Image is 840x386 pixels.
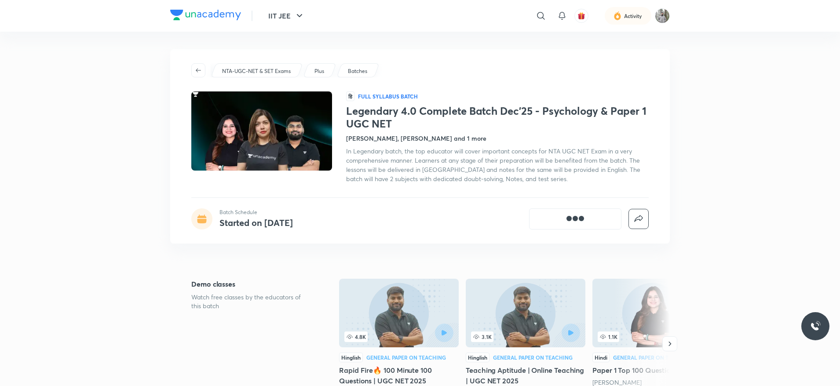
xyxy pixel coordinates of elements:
div: Hindi [592,353,610,362]
p: Plus [314,67,324,75]
a: Batches [347,67,369,75]
h4: [PERSON_NAME], [PERSON_NAME] and 1 more [346,134,486,143]
span: हि [346,91,354,101]
div: Hinglish [466,353,489,362]
div: General Paper on Teaching [613,355,693,360]
h5: Teaching Aptitude | Online Teaching | UGC NET 2025 [466,365,585,386]
p: Full Syllabus Batch [358,93,418,100]
p: Batch Schedule [219,208,293,216]
p: Watch free classes by the educators of this batch [191,293,311,310]
a: Company Logo [170,10,241,22]
h5: Demo classes [191,279,311,289]
span: 3.1K [471,331,493,342]
p: NTA-UGC-NET & SET Exams [222,67,291,75]
h1: Legendary 4.0 Complete Batch Dec'25 - Psychology & Paper 1 UGC NET [346,105,649,130]
h5: Paper 1 Top 100 Question series [592,365,712,375]
span: 1.1K [598,331,619,342]
p: Batches [348,67,367,75]
img: Company Logo [170,10,241,20]
button: [object Object] [529,208,621,229]
img: Thumbnail [190,91,333,171]
h4: Started on [DATE] [219,217,293,229]
span: 4.8K [344,331,368,342]
button: IIT JEE [263,7,310,25]
a: NTA-UGC-NET & SET Exams [221,67,292,75]
img: Koushik Dhenki [655,8,670,23]
div: General Paper on Teaching [493,355,573,360]
button: avatar [574,9,588,23]
a: Plus [313,67,326,75]
div: General Paper on Teaching [366,355,446,360]
img: avatar [577,12,585,20]
span: In Legendary batch, the top educator will cover important concepts for NTA UGC NET Exam in a very... [346,147,640,183]
img: ttu [810,321,821,331]
img: activity [614,11,621,21]
div: Hinglish [339,353,363,362]
h5: Rapid Fire🔥 100 Minute 100 Questions | UGC NET 2025 [339,365,459,386]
